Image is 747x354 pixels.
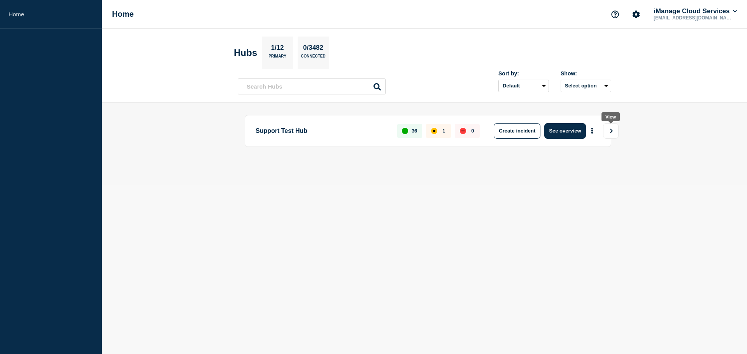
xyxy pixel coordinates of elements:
[442,128,445,134] p: 1
[494,123,540,139] button: Create incident
[238,78,386,94] input: Search Hubs
[561,70,611,77] div: Show:
[301,54,325,62] p: Connected
[652,15,733,21] p: [EMAIL_ADDRESS][DOMAIN_NAME]
[234,47,257,58] h2: Hubs
[603,123,619,139] button: View
[607,6,623,23] button: Support
[498,80,549,92] select: Sort by
[300,44,326,54] p: 0/3482
[628,6,644,23] button: Account settings
[268,54,286,62] p: Primary
[256,123,388,139] p: Support Test Hub
[268,44,287,54] p: 1/12
[402,128,408,134] div: up
[112,10,134,19] h1: Home
[498,70,549,77] div: Sort by:
[544,123,586,139] button: See overview
[412,128,417,134] p: 36
[652,7,738,15] button: iManage Cloud Services
[587,124,597,138] button: More actions
[460,128,466,134] div: down
[471,128,474,134] p: 0
[605,114,616,120] div: View
[431,128,437,134] div: affected
[561,80,611,92] button: Select option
